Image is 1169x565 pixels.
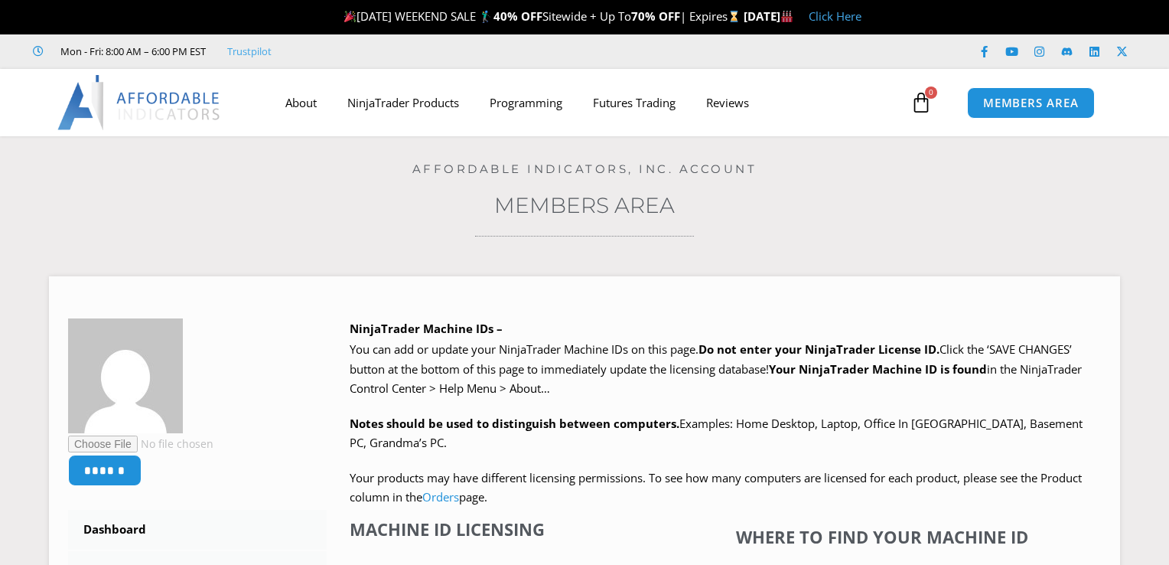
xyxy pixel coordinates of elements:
a: Members Area [494,192,675,218]
a: 0 [887,80,955,125]
a: Click Here [809,8,861,24]
h4: Machine ID Licensing [350,519,653,539]
span: MEMBERS AREA [983,97,1079,109]
a: Affordable Indicators, Inc. Account [412,162,757,176]
strong: 40% OFF [493,8,542,24]
span: Mon - Fri: 8:00 AM – 6:00 PM EST [57,42,206,60]
b: Do not enter your NinjaTrader License ID. [698,341,939,357]
span: Examples: Home Desktop, Laptop, Office In [GEOGRAPHIC_DATA], Basement PC, Grandma’s PC. [350,416,1083,451]
a: Orders [422,489,459,505]
a: Trustpilot [227,42,272,60]
strong: Your NinjaTrader Machine ID is found [769,361,987,377]
h4: Where to find your Machine ID [672,527,1092,547]
a: Futures Trading [578,85,691,120]
span: Click the ‘SAVE CHANGES’ button at the bottom of this page to immediately update the licensing da... [350,341,1082,396]
b: NinjaTrader Machine IDs – [350,321,503,336]
nav: Menu [270,85,906,120]
a: MEMBERS AREA [967,87,1095,119]
a: NinjaTrader Products [332,85,474,120]
strong: [DATE] [744,8,793,24]
span: Your products may have different licensing permissions. To see how many computers are licensed fo... [350,470,1082,505]
img: a26dada8e1424bfff9152f85270a3bddd3fb8e70c5f9562542bde6504498babe [68,318,183,433]
span: [DATE] WEEKEND SALE 🏌️‍♂️ Sitewide + Up To | Expires [340,8,744,24]
span: 0 [925,87,937,99]
a: Programming [474,85,578,120]
img: 🏭 [781,11,793,22]
img: 🎉 [344,11,356,22]
a: About [270,85,332,120]
span: You can add or update your NinjaTrader Machine IDs on this page. [350,341,698,357]
img: LogoAI | Affordable Indicators – NinjaTrader [57,75,222,130]
a: Dashboard [68,510,327,550]
strong: Notes should be used to distinguish between computers. [350,416,679,431]
a: Reviews [691,85,764,120]
strong: 70% OFF [631,8,680,24]
img: ⌛ [728,11,740,22]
